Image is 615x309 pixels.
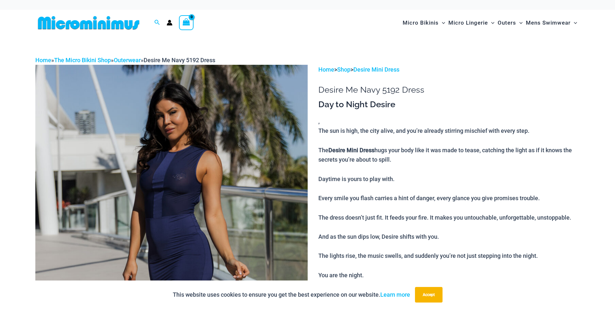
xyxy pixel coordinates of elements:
[516,15,523,31] span: Menu Toggle
[114,57,141,63] a: Outerwear
[54,57,111,63] a: The Micro Bikini Shop
[526,15,571,31] span: Mens Swimwear
[415,287,443,303] button: Accept
[496,13,524,33] a: OutersMenu ToggleMenu Toggle
[571,15,577,31] span: Menu Toggle
[524,13,579,33] a: Mens SwimwearMenu ToggleMenu Toggle
[35,57,51,63] a: Home
[403,15,439,31] span: Micro Bikinis
[498,15,516,31] span: Outers
[380,291,410,298] a: Learn more
[318,99,580,110] h3: Day to Night Desire
[488,15,494,31] span: Menu Toggle
[144,57,215,63] span: Desire Me Navy 5192 Dress
[328,147,374,154] b: Desire Mini Dress
[179,15,194,30] a: View Shopping Cart, empty
[173,290,410,300] p: This website uses cookies to ensure you get the best experience on our website.
[318,66,334,73] a: Home
[167,20,172,26] a: Account icon link
[401,13,447,33] a: Micro BikinisMenu ToggleMenu Toggle
[448,15,488,31] span: Micro Lingerie
[318,85,580,95] h1: Desire Me Navy 5192 Dress
[35,57,215,63] span: » » »
[35,16,142,30] img: MM SHOP LOGO FLAT
[154,19,160,27] a: Search icon link
[439,15,445,31] span: Menu Toggle
[447,13,496,33] a: Micro LingerieMenu ToggleMenu Toggle
[400,12,580,34] nav: Site Navigation
[318,65,580,74] p: > >
[353,66,399,73] a: Desire Mini Dress
[337,66,350,73] a: Shop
